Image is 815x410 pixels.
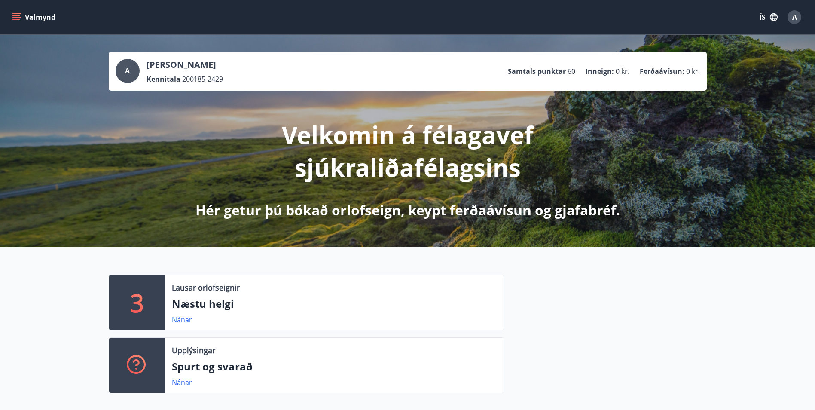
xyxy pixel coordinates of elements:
[508,67,566,76] p: Samtals punktar
[130,286,144,319] p: 3
[172,282,240,293] p: Lausar orlofseignir
[195,201,620,220] p: Hér getur þú bókað orlofseign, keypt ferðaávísun og gjafabréf.
[182,74,223,84] span: 200185-2429
[181,118,635,184] p: Velkomin á félagavef sjúkraliðafélagsins
[147,59,223,71] p: [PERSON_NAME]
[792,12,797,22] span: A
[172,297,497,311] p: Næstu helgi
[172,359,497,374] p: Spurt og svarað
[640,67,684,76] p: Ferðaávísun :
[147,74,180,84] p: Kennitala
[10,9,59,25] button: menu
[568,67,575,76] span: 60
[784,7,805,28] button: A
[586,67,614,76] p: Inneign :
[616,67,629,76] span: 0 kr.
[125,66,130,76] span: A
[686,67,700,76] span: 0 kr.
[755,9,782,25] button: ÍS
[172,378,192,387] a: Nánar
[172,345,215,356] p: Upplýsingar
[172,315,192,324] a: Nánar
